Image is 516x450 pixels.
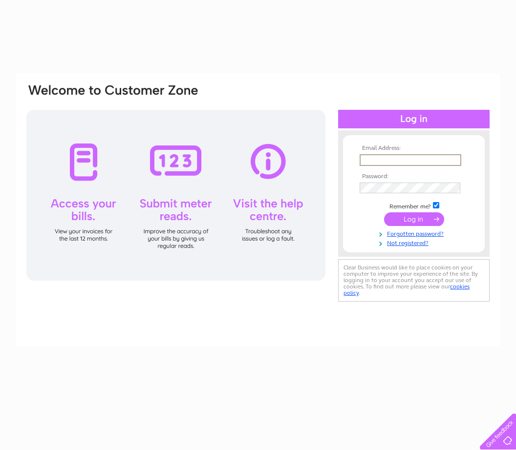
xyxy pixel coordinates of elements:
[338,259,490,302] div: Clear Business would like to place cookies on your computer to improve your experience of the sit...
[360,228,471,238] a: Forgotten password?
[384,212,444,226] input: Submit
[344,283,470,296] a: cookies policy
[357,145,471,152] th: Email Address:
[357,173,471,180] th: Password:
[360,238,471,247] a: Not registered?
[357,201,471,210] td: Remember me?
